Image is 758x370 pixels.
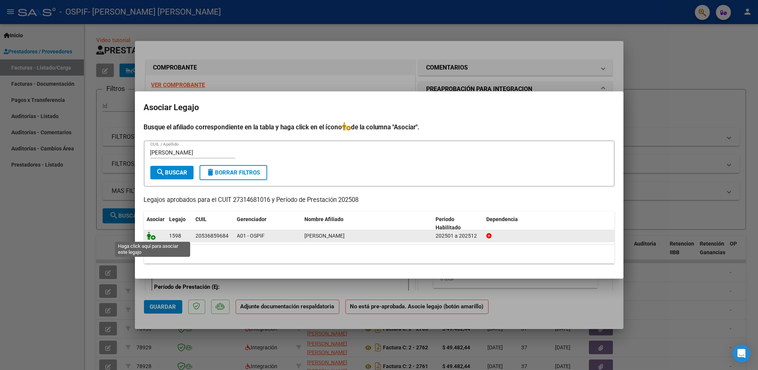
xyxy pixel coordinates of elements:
[483,211,614,236] datatable-header-cell: Dependencia
[169,216,186,222] span: Legajo
[196,216,207,222] span: CUIL
[150,166,194,179] button: Buscar
[237,233,265,239] span: A01 - OSPIF
[237,216,267,222] span: Gerenciador
[732,344,750,362] div: Open Intercom Messenger
[156,169,188,176] span: Buscar
[147,216,165,222] span: Asociar
[234,211,302,236] datatable-header-cell: Gerenciador
[433,211,483,236] datatable-header-cell: Periodo Habilitado
[166,211,193,236] datatable-header-cell: Legajo
[200,165,267,180] button: Borrar Filtros
[144,100,614,115] h2: Asociar Legajo
[206,169,260,176] span: Borrar Filtros
[144,196,614,205] p: Legajos aprobados para el CUIT 27314681016 y Período de Prestación 202508
[196,232,229,240] div: 20536859684
[193,211,234,236] datatable-header-cell: CUIL
[169,233,182,239] span: 1598
[436,232,480,240] div: 202501 a 202512
[206,168,215,177] mat-icon: delete
[156,168,165,177] mat-icon: search
[305,216,344,222] span: Nombre Afiliado
[144,122,614,132] h4: Busque el afiliado correspondiente en la tabla y haga click en el ícono de la columna "Asociar".
[144,211,166,236] datatable-header-cell: Asociar
[302,211,433,236] datatable-header-cell: Nombre Afiliado
[486,216,518,222] span: Dependencia
[305,233,345,239] span: GONZALEZ DAVID LEANDRO
[436,216,461,231] span: Periodo Habilitado
[144,245,614,264] div: 1 registros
